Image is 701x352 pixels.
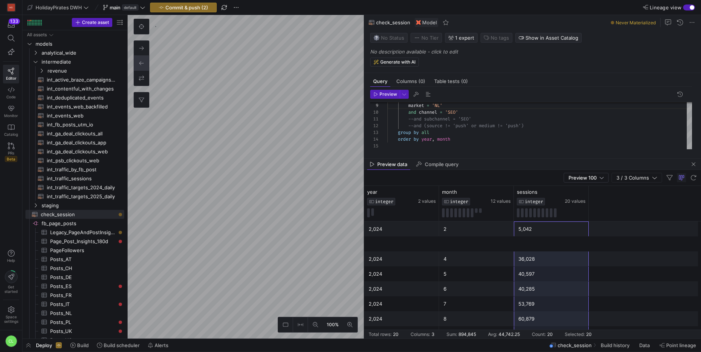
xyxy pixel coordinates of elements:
[499,332,520,337] div: 44,742.25
[72,18,112,27] button: Create asset
[3,18,19,31] button: 133
[42,58,123,66] span: intermediate
[50,264,116,273] span: Posts_CH​​​​​​​​​
[101,3,147,12] button: maindefault
[636,339,655,352] button: Data
[446,332,457,337] div: Sum:
[25,3,91,12] button: HolidayPirates DWH
[50,282,116,291] span: Posts_ES​​​​​​​​​
[445,109,458,115] span: 'SEO'
[396,79,425,84] span: Columns
[50,246,116,255] span: PageFollowers​​​​​​​​​
[515,33,582,43] button: Show in Asset Catalog
[47,192,116,201] span: int_traffic_targets_2025_daily​​​​​​​​​​
[434,79,468,84] span: Table tests
[25,264,124,273] a: Posts_CH​​​​​​​​​
[25,93,124,102] a: int_deduplicated_events​​​​​​​​​​
[94,339,143,352] button: Build scheduler
[25,318,124,327] a: Posts_PL​​​​​​​​​
[518,282,584,296] div: 40,285
[532,332,546,337] div: Count:
[50,255,116,264] span: Posts_AT​​​​​​​​​
[525,35,578,41] span: Show in Asset Catalog
[104,342,140,348] span: Build scheduler
[25,318,124,327] div: Press SPACE to select this row.
[50,318,116,327] span: Posts_PL​​​​​​​​​
[612,173,662,183] button: 3 / 3 Columns
[25,300,124,309] div: Press SPACE to select this row.
[41,210,116,219] span: check_session​​​​​​​​​​
[369,297,435,311] div: 2,024
[25,183,124,192] div: Press SPACE to select this row.
[50,228,116,237] span: Legacy_PageAndPostInsights​​​​​​​​​
[445,33,478,43] button: 1 expert
[25,57,124,66] div: Press SPACE to select this row.
[373,79,387,84] span: Query
[414,129,419,135] span: by
[47,76,116,84] span: int_active_braze_campaigns_performance​​​​​​​​​​
[518,312,584,326] div: 60,879
[50,273,116,282] span: Posts_DE​​​​​​​​​
[370,109,378,116] div: 10
[3,83,19,102] a: Code
[150,3,217,12] button: Commit & push (2)
[444,297,509,311] div: 7
[419,109,437,115] span: channel
[3,303,19,327] a: Spacesettings
[377,162,407,167] span: Preview data
[25,201,124,210] div: Press SPACE to select this row.
[25,174,124,183] div: Press SPACE to select this row.
[518,252,584,266] div: 36,028
[601,342,630,348] span: Build history
[565,199,585,204] span: 20 values
[369,267,435,281] div: 2,024
[25,102,124,111] a: int_events_web_backfilled​​​​​​​​​​
[461,79,468,84] span: (0)
[47,174,116,183] span: int_traffic_sessions​​​​​​​​​​
[42,49,123,57] span: analytical_wide
[25,111,124,120] a: int_events_web​​​​​​​​​​
[67,339,92,352] button: Build
[25,120,124,129] div: Press SPACE to select this row.
[444,267,509,281] div: 5
[50,309,116,318] span: Posts_NL​​​​​​​​​
[374,35,404,41] span: No Status
[25,129,124,138] div: Press SPACE to select this row.
[122,4,138,10] span: default
[25,156,124,165] div: Press SPACE to select this row.
[6,76,16,80] span: Editor
[444,252,509,266] div: 4
[518,222,584,236] div: 5,042
[25,336,124,345] div: Press SPACE to select this row.
[5,335,17,347] div: CL
[369,312,435,326] div: 2,024
[491,199,510,204] span: 12 values
[491,35,509,41] span: No tags
[370,33,408,43] button: No statusNo Status
[656,339,700,352] button: Point lineage
[47,85,116,93] span: int_contentful_with_changes​​​​​​​​​​
[47,111,116,120] span: int_events_web​​​​​​​​​​
[370,129,378,136] div: 13
[47,120,116,129] span: int_fb_posts_utm_io​​​​​​​​​​
[367,189,377,195] span: year
[8,151,14,155] span: PRs
[3,121,19,140] a: Catalog
[25,228,124,237] div: Press SPACE to select this row.
[25,192,124,201] a: int_traffic_targets_2025_daily​​​​​​​​​​
[48,67,123,75] span: revenue
[616,175,652,181] span: 3 / 3 Columns
[370,143,378,149] div: 15
[25,165,124,174] a: int_traffic_by_fb_post​​​​​​​​​​
[3,1,19,14] a: HG
[370,102,378,109] div: 9
[25,129,124,138] a: int_ga_deal_clickouts_all​​​​​​​​​​
[25,93,124,102] div: Press SPACE to select this row.
[597,339,634,352] button: Build history
[25,327,124,336] div: Press SPACE to select this row.
[558,342,592,348] span: check_session
[25,282,124,291] a: Posts_ES​​​​​​​​​
[25,111,124,120] div: Press SPACE to select this row.
[25,192,124,201] div: Press SPACE to select this row.
[50,291,116,300] span: Posts_FR​​​​​​​​​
